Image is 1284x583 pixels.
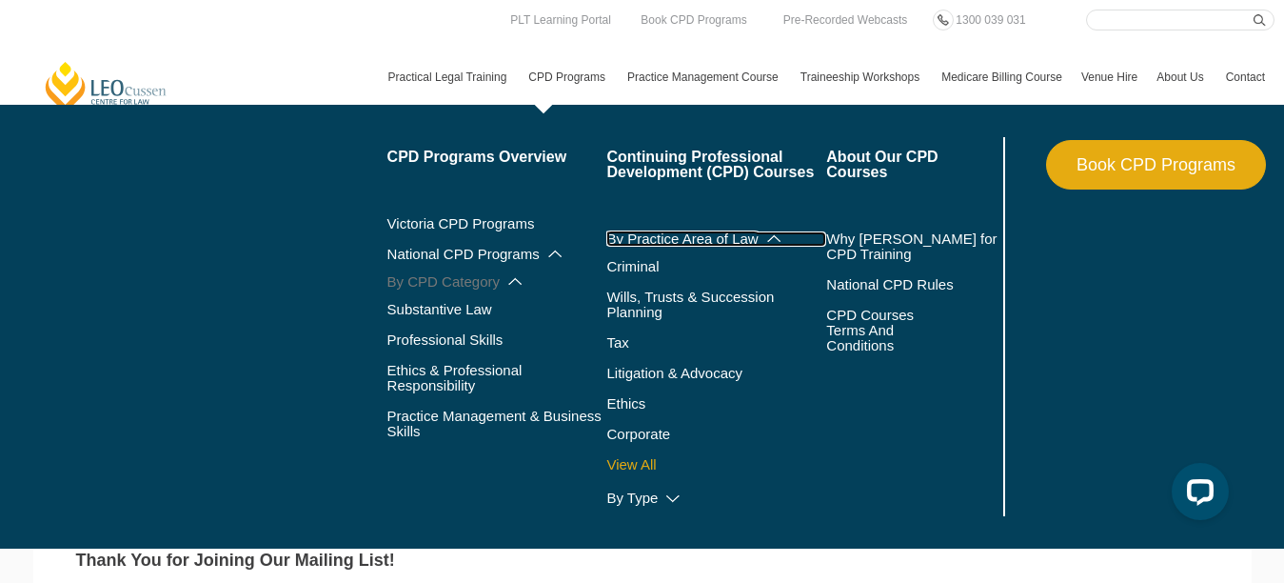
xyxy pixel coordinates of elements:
a: Criminal [606,259,826,274]
a: CPD Programs [519,50,618,105]
a: 1300 039 031 [951,10,1030,30]
a: Pre-Recorded Webcasts [779,10,913,30]
a: Practice Management Course [618,50,791,105]
a: Wills, Trusts & Succession Planning [606,290,826,320]
a: Victoria CPD Programs [387,216,607,231]
a: National CPD Rules [826,277,998,292]
a: By Type [606,491,826,506]
a: CPD Courses Terms And Conditions [826,308,951,353]
a: Professional Skills [387,332,607,348]
a: Tax [606,335,779,351]
a: Ethics [606,396,826,412]
a: By Practice Area of Law [606,231,826,247]
a: Why [PERSON_NAME] for CPD Training [826,231,998,262]
a: Traineeship Workshops [791,50,932,105]
strong: Thank You for Joining Our Mailing List! [76,551,395,570]
a: PLT Learning Portal [505,10,616,30]
a: National CPD Programs [387,247,607,262]
a: Practice Management & Business Skills [387,409,607,439]
a: About Us [1147,50,1215,105]
a: [PERSON_NAME] Centre for Law [43,60,169,114]
a: Practical Legal Training [379,50,520,105]
a: View All [606,457,826,472]
a: Venue Hire [1072,50,1147,105]
a: Substantive Law [387,302,607,317]
a: Continuing Professional Development (CPD) Courses [606,150,826,180]
span: 1300 039 031 [956,13,1025,27]
a: Corporate [606,427,826,442]
a: CPD Programs Overview [387,150,607,165]
iframe: LiveChat chat widget [1156,455,1236,535]
a: Litigation & Advocacy [606,366,826,381]
a: By CPD Category [387,274,607,290]
a: Book CPD Programs [1046,140,1266,190]
a: Ethics & Professional Responsibility [387,363,560,393]
a: Contact [1216,50,1274,105]
a: Book CPD Programs [636,10,751,30]
a: Medicare Billing Course [932,50,1072,105]
a: About Our CPD Courses [826,150,998,180]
